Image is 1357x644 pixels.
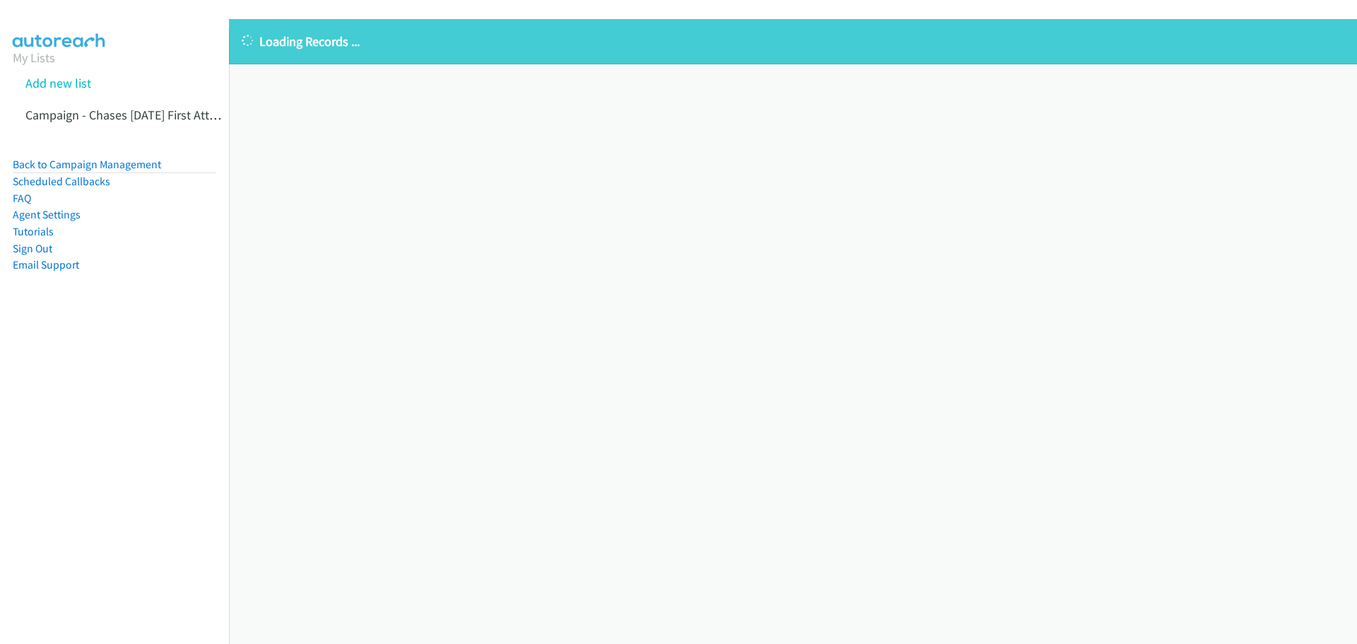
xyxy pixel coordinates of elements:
[13,258,79,271] a: Email Support
[13,208,81,221] a: Agent Settings
[13,225,54,238] a: Tutorials
[25,75,91,91] a: Add new list
[13,242,52,255] a: Sign Out
[25,107,243,123] a: Campaign - Chases [DATE] First Attmepts
[13,175,110,188] a: Scheduled Callbacks
[13,192,31,205] a: FAQ
[13,158,161,171] a: Back to Campaign Management
[13,49,55,66] a: My Lists
[242,32,1344,51] p: Loading Records ...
